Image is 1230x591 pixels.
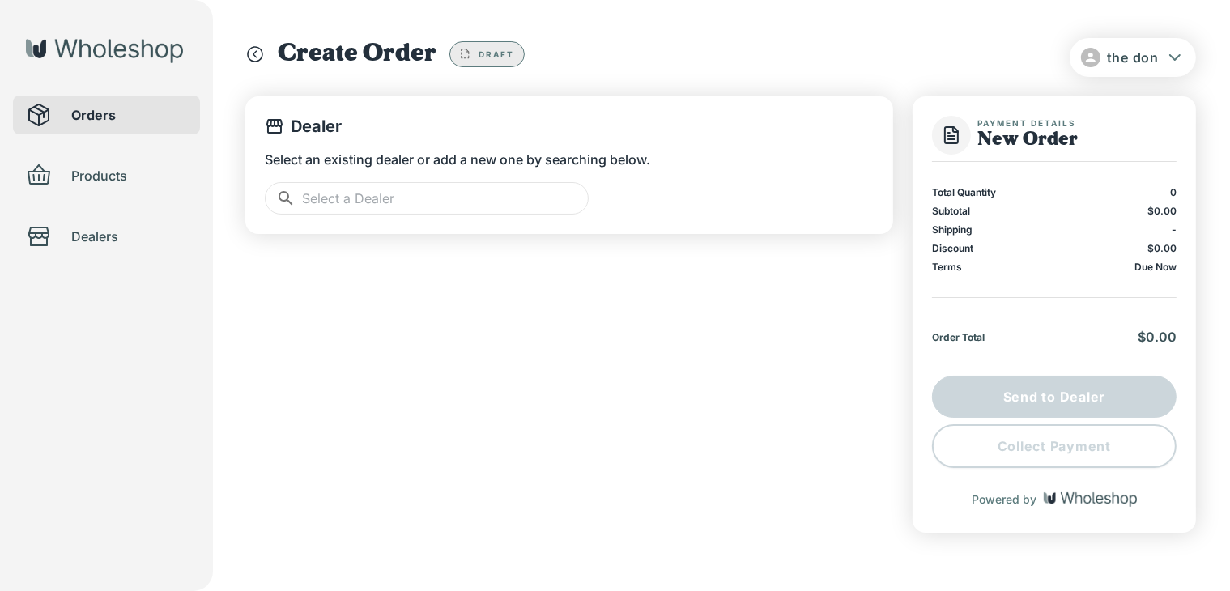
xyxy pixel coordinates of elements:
div: Dealers [13,217,200,256]
span: $0.00 [1147,205,1177,217]
div: Orders [13,96,200,134]
img: Wholeshop logo [1044,492,1137,507]
span: Orders [71,105,187,125]
p: Terms [932,261,962,273]
span: Payment Details [977,118,1078,128]
p: Select an existing dealer or add a new one by searching below. [265,150,874,169]
span: $0.00 [1147,242,1177,254]
span: Draft [479,49,514,59]
p: Subtotal [932,205,970,217]
h1: Create Order [278,38,436,70]
p: Total Quantity [932,186,996,198]
h1: New Order [977,128,1078,152]
input: Select a Dealer [302,182,589,215]
p: Discount [932,242,973,254]
p: Shipping [932,223,973,236]
p: 0 [1170,186,1177,198]
span: Products [71,166,187,185]
span: Dealers [71,227,187,246]
button: the don [1070,38,1196,77]
p: - [1172,223,1177,236]
p: Order Total [932,331,985,343]
p: Powered by [973,492,1037,506]
span: $0.00 [1138,329,1177,345]
img: Wholeshop logo [26,39,183,63]
span: the don [1107,49,1159,66]
p: Dealer [291,116,342,137]
p: Due Now [1134,261,1177,273]
div: Products [13,156,200,195]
